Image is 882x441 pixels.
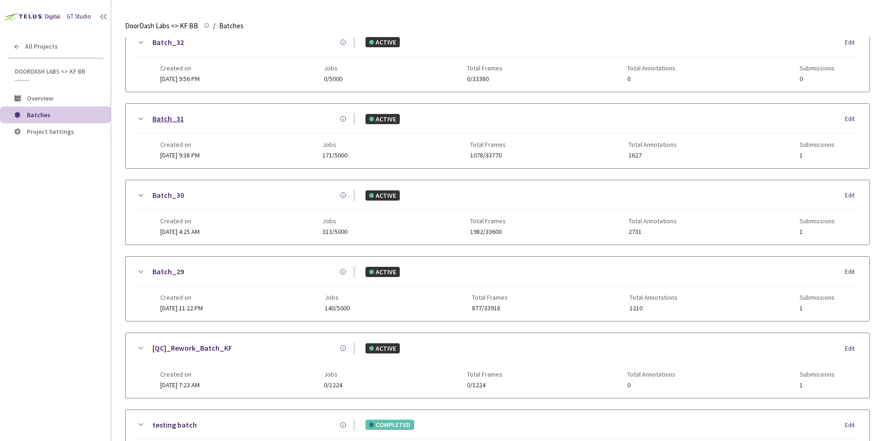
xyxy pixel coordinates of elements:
[800,64,835,72] span: Submissions
[325,305,350,312] span: 140/5000
[160,75,200,83] span: [DATE] 9:56 PM
[67,13,91,21] div: GT Studio
[126,180,869,245] div: Batch_30ACTIVEEditCreated on[DATE] 4:25 AMJobs313/5000Total Frames1982/33600Total Annotations2731...
[322,141,347,148] span: Jobs
[160,381,200,389] span: [DATE] 7:23 AM
[472,305,508,312] span: 877/33918
[160,141,200,148] span: Created on
[365,343,400,353] div: ACTIVE
[152,37,184,48] a: Batch_32
[324,382,342,389] span: 0/1224
[470,152,506,159] span: 1078/33770
[160,151,200,159] span: [DATE] 9:38 PM
[800,294,835,301] span: Submissions
[627,64,675,72] span: Total Annotations
[627,76,675,82] span: 0
[800,217,835,225] span: Submissions
[845,344,860,353] div: Edit
[629,141,677,148] span: Total Annotations
[160,64,200,72] span: Created on
[800,141,835,148] span: Submissions
[800,382,835,389] span: 1
[213,20,215,31] li: /
[470,141,506,148] span: Total Frames
[27,111,50,119] span: Batches
[800,371,835,378] span: Submissions
[126,104,869,168] div: Batch_31ACTIVEEditCreated on[DATE] 9:38 PMJobs171/5000Total Frames1078/33770Total Annotations1627...
[25,43,58,50] span: All Projects
[470,217,506,225] span: Total Frames
[322,152,347,159] span: 171/5000
[152,266,184,277] a: Batch_29
[152,113,184,125] a: Batch_31
[15,68,98,76] span: DoorDash Labs <> KF BB
[630,305,678,312] span: 1210
[845,191,860,200] div: Edit
[126,27,869,92] div: Batch_32ACTIVEEditCreated on[DATE] 9:56 PMJobs0/5000Total Frames0/33380Total Annotations0Submissi...
[472,294,508,301] span: Total Frames
[470,228,506,235] span: 1982/33600
[325,294,350,301] span: Jobs
[467,76,503,82] span: 0/33380
[152,419,197,431] a: testing batch
[324,64,342,72] span: Jobs
[324,76,342,82] span: 0/5000
[467,382,503,389] span: 0/1224
[845,38,860,47] div: Edit
[160,304,203,312] span: [DATE] 11:22 PM
[845,421,860,430] div: Edit
[322,217,347,225] span: Jobs
[126,257,869,321] div: Batch_29ACTIVEEditCreated on[DATE] 11:22 PMJobs140/5000Total Frames877/33918Total Annotations1210...
[152,189,184,201] a: Batch_30
[324,371,342,378] span: Jobs
[126,333,869,397] div: [QC]_Rework_Batch_KFACTIVEEditCreated on[DATE] 7:23 AMJobs0/1224Total Frames0/1224Total Annotatio...
[365,420,414,430] div: COMPLETED
[160,371,200,378] span: Created on
[160,217,200,225] span: Created on
[467,64,503,72] span: Total Frames
[152,342,232,354] a: [QC]_Rework_Batch_KF
[365,37,400,47] div: ACTIVE
[630,294,678,301] span: Total Annotations
[845,114,860,124] div: Edit
[365,267,400,277] div: ACTIVE
[27,94,53,102] span: Overview
[365,114,400,124] div: ACTIVE
[627,382,675,389] span: 0
[27,127,74,136] span: Project Settings
[629,228,677,235] span: 2731
[365,190,400,201] div: ACTIVE
[800,228,835,235] span: 1
[845,267,860,277] div: Edit
[800,152,835,159] span: 1
[629,152,677,159] span: 1627
[125,20,198,31] span: DoorDash Labs <> KF BB
[800,76,835,82] span: 0
[467,371,503,378] span: Total Frames
[160,227,200,236] span: [DATE] 4:25 AM
[800,305,835,312] span: 1
[322,228,347,235] span: 313/5000
[627,371,675,378] span: Total Annotations
[629,217,677,225] span: Total Annotations
[219,20,244,31] span: Batches
[160,294,203,301] span: Created on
